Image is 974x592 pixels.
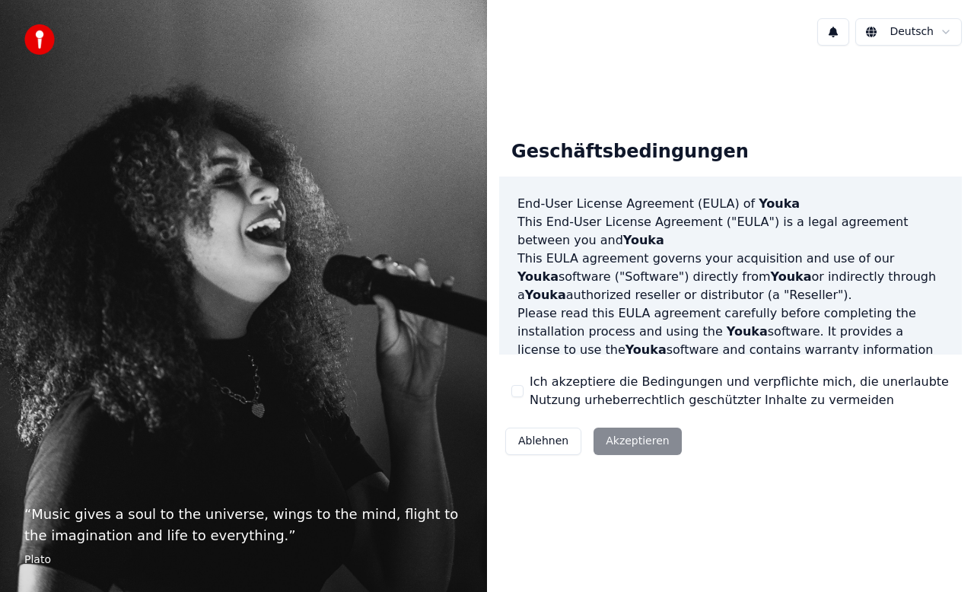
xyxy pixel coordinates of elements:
[530,373,950,409] label: Ich akzeptiere die Bedingungen und verpflichte mich, die unerlaubte Nutzung urheberrechtlich gesc...
[759,196,800,211] span: Youka
[623,233,664,247] span: Youka
[24,552,463,568] footer: Plato
[517,250,944,304] p: This EULA agreement governs your acquisition and use of our software ("Software") directly from o...
[499,128,761,177] div: Geschäftsbedingungen
[525,288,566,302] span: Youka
[727,324,768,339] span: Youka
[517,304,944,377] p: Please read this EULA agreement carefully before completing the installation process and using th...
[24,24,55,55] img: youka
[771,269,812,284] span: Youka
[625,342,667,357] span: Youka
[24,504,463,546] p: “ Music gives a soul to the universe, wings to the mind, flight to the imagination and life to ev...
[517,269,559,284] span: Youka
[505,428,581,455] button: Ablehnen
[517,195,944,213] h3: End-User License Agreement (EULA) of
[517,213,944,250] p: This End-User License Agreement ("EULA") is a legal agreement between you and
